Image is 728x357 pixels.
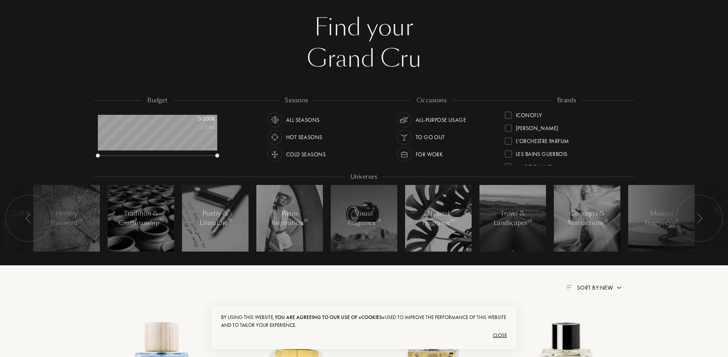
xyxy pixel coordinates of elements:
[567,209,607,228] div: Concepts & Abstractions
[411,96,452,105] div: occasions
[279,96,314,105] div: seasons
[345,172,383,181] div: Universes
[516,147,568,158] div: Les Bains Guerbois
[551,96,582,105] div: brands
[494,209,532,228] div: Travel & Landscapes
[376,218,381,223] span: 23
[119,209,163,228] div: Tradition & Craftmanship
[516,109,542,119] div: ICONOFLY
[221,329,507,342] div: Close
[304,218,308,223] span: 45
[275,314,385,321] span: you are agreeing to our use of «cookies»
[516,134,569,145] div: L'Orchestre Parfum
[604,218,608,223] span: 13
[228,218,232,223] span: 15
[269,149,280,160] img: usage_season_cold_white.svg
[566,285,572,290] img: filter_by.png
[416,130,445,145] div: To go Out
[199,209,232,228] div: Poetry & Literature
[100,43,628,74] div: Grand Cru
[696,213,703,223] img: arr_left.svg
[577,284,613,292] span: Sort by: New
[269,114,280,125] img: usage_season_average_white.svg
[160,218,164,223] span: 79
[528,218,532,223] span: 24
[516,121,558,132] div: [PERSON_NAME]
[286,147,326,162] div: Cold Seasons
[286,112,320,127] div: All Seasons
[399,132,410,143] img: usage_occasion_party_white.svg
[142,96,173,105] div: budget
[286,130,323,145] div: Hot Seasons
[516,160,552,171] div: MarieJeanne
[221,314,507,329] div: By using this website, used to improve the performance of this website and to tailor your experie...
[269,132,280,143] img: usage_season_hot_white.svg
[176,123,215,131] div: /50mL
[422,209,455,228] div: Natural Fragrance
[450,218,455,223] span: 49
[416,112,466,127] div: All-purpose Usage
[399,114,410,125] img: usage_occasion_all_white.svg
[100,12,628,43] div: Find your
[616,285,622,291] img: arrow.png
[416,147,443,162] div: For Work
[348,209,381,228] div: Visual Fragrance
[25,213,32,223] img: arr_left.svg
[176,115,215,123] div: 0 - 200 €
[399,149,410,160] img: usage_occasion_work_white.svg
[272,209,308,228] div: Retro Inspiration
